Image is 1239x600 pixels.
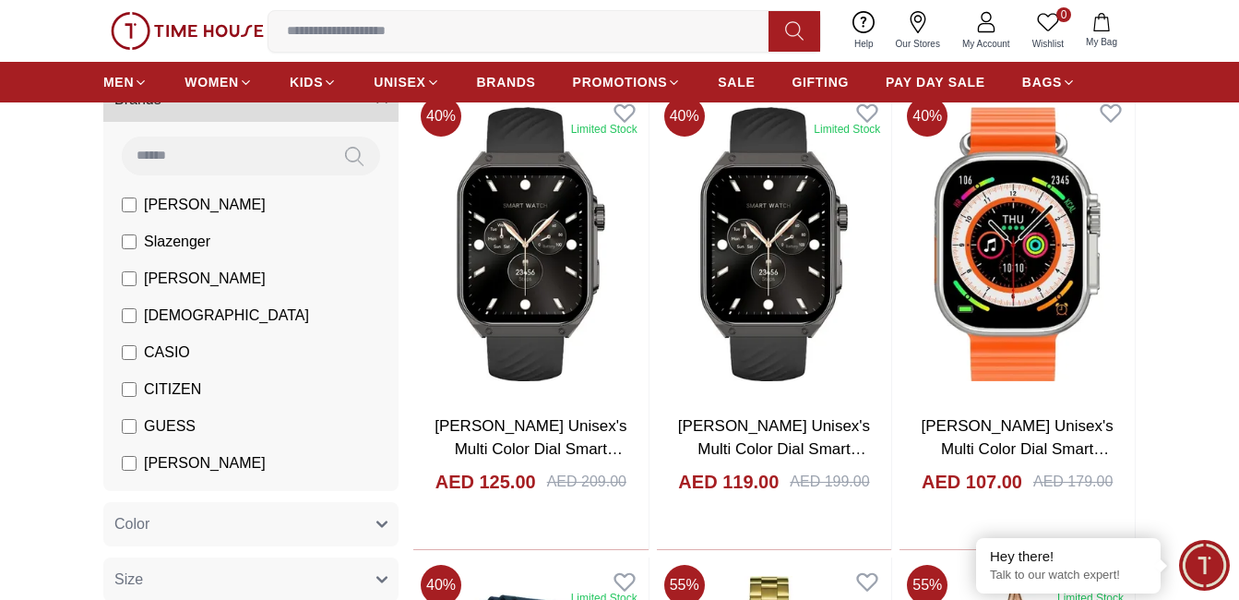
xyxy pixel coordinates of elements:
[678,417,870,482] a: [PERSON_NAME] Unisex's Multi Color Dial Smart Watch - KCRV9-XSBBX
[477,66,536,99] a: BRANDS
[144,305,309,327] span: [DEMOGRAPHIC_DATA]
[573,73,668,91] span: PROMOTIONS
[103,502,399,546] button: Color
[103,66,148,99] a: MEN
[122,345,137,360] input: CASIO
[899,89,1135,400] img: Kenneth Scott Unisex's Multi Color Dial Smart Watch - KULMX-SSOBX
[571,122,637,137] div: Limited Stock
[421,96,461,137] span: 40 %
[114,569,143,591] span: Size
[990,547,1147,566] div: Hey there!
[847,37,881,51] span: Help
[122,419,137,434] input: GUESS
[144,194,266,216] span: [PERSON_NAME]
[435,469,536,495] h4: AED 125.00
[185,66,253,99] a: WOMEN
[664,96,705,137] span: 40 %
[122,198,137,212] input: [PERSON_NAME]
[814,122,880,137] div: Limited Stock
[1056,7,1071,22] span: 0
[1022,73,1062,91] span: BAGS
[886,73,985,91] span: PAY DAY SALE
[886,66,985,99] a: PAY DAY SALE
[1021,7,1075,54] a: 0Wishlist
[547,471,626,493] div: AED 209.00
[1025,37,1071,51] span: Wishlist
[657,89,892,400] img: Kenneth Scott Unisex's Multi Color Dial Smart Watch - KCRV9-XSBBX
[1022,66,1076,99] a: BAGS
[1179,540,1230,591] div: Chat Widget
[718,66,755,99] a: SALE
[122,382,137,397] input: CITIZEN
[990,568,1147,583] p: Talk to our watch expert!
[290,66,337,99] a: KIDS
[1075,9,1128,53] button: My Bag
[144,452,266,474] span: [PERSON_NAME]
[122,271,137,286] input: [PERSON_NAME]
[888,37,947,51] span: Our Stores
[843,7,885,54] a: Help
[144,342,190,364] span: CASIO
[922,417,1114,482] a: [PERSON_NAME] Unisex's Multi Color Dial Smart Watch - KULMX-SSOBX
[792,73,849,91] span: GIFTING
[122,308,137,323] input: [DEMOGRAPHIC_DATA]
[885,7,951,54] a: Our Stores
[290,73,323,91] span: KIDS
[114,513,149,535] span: Color
[1078,35,1125,49] span: My Bag
[1033,471,1113,493] div: AED 179.00
[413,89,649,400] img: Kenneth Scott Unisex's Multi Color Dial Smart Watch - KCRV9-XSBBB
[790,471,869,493] div: AED 199.00
[185,73,239,91] span: WOMEN
[144,231,210,253] span: Slazenger
[573,66,682,99] a: PROMOTIONS
[103,73,134,91] span: MEN
[144,489,185,511] span: Police
[955,37,1018,51] span: My Account
[144,378,201,401] span: CITIZEN
[718,73,755,91] span: SALE
[122,456,137,471] input: [PERSON_NAME]
[678,469,779,495] h4: AED 119.00
[144,415,196,438] span: GUESS
[374,73,425,91] span: UNISEX
[122,234,137,249] input: Slazenger
[435,417,626,482] a: [PERSON_NAME] Unisex's Multi Color Dial Smart Watch - KCRV9-XSBBB
[907,96,947,137] span: 40 %
[144,268,266,290] span: [PERSON_NAME]
[374,66,439,99] a: UNISEX
[792,66,849,99] a: GIFTING
[111,12,264,51] img: ...
[477,73,536,91] span: BRANDS
[922,469,1022,495] h4: AED 107.00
